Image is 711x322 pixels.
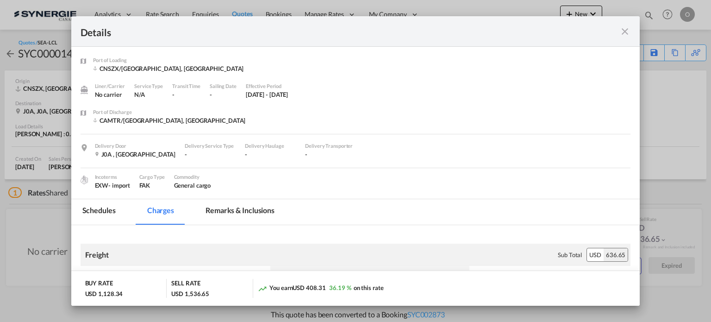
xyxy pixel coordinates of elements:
[258,284,267,293] md-icon: icon-trending-up
[95,90,125,99] div: No carrier
[245,150,296,158] div: -
[93,64,244,73] div: CNSZX/Shenzhen, GD
[93,56,244,64] div: Port of Loading
[79,175,89,185] img: cargo.png
[587,248,604,261] div: USD
[246,90,288,99] div: 26 Aug 2025 - 31 Aug 2025
[85,250,109,260] div: Freight
[95,82,125,90] div: Liner/Carrier
[71,199,295,225] md-pagination-wrapper: Use the left and right arrow keys to navigate between tabs
[108,181,130,189] div: - import
[171,279,200,290] div: SELL RATE
[71,16,640,306] md-dialog: Port of Loading ...
[71,199,127,225] md-tab-item: Schedules
[172,82,200,90] div: Transit Time
[194,199,286,225] md-tab-item: Remarks & Inclusions
[619,26,630,37] md-icon: icon-close fg-AAA8AD m-0 cursor
[293,284,325,291] span: USD 408.31
[329,284,351,291] span: 36.19 %
[246,82,288,90] div: Effective Period
[305,142,356,150] div: Delivery Transporter
[139,173,165,181] div: Cargo Type
[174,173,211,181] div: Commodity
[258,284,383,293] div: You earn on this rate
[85,279,113,290] div: BUY RATE
[134,91,145,98] span: N/A
[95,142,176,150] div: Delivery Door
[210,90,237,99] div: -
[172,90,200,99] div: -
[85,290,123,298] div: USD 1,128.34
[95,173,130,181] div: Incoterms
[171,290,209,298] div: USD 1,536.65
[210,82,237,90] div: Sailing Date
[93,108,246,116] div: Port of Discharge
[604,248,628,261] div: 636.65
[93,116,246,125] div: CAMTR/Montreal, QC
[95,181,130,189] div: EXW
[95,150,176,158] div: J0A , Canada
[134,82,163,90] div: Service Type
[305,150,356,158] div: -
[174,182,211,189] span: General cargo
[81,25,576,37] div: Details
[136,199,185,225] md-tab-item: Charges
[185,142,236,150] div: Delivery Service Type
[245,142,296,150] div: Delivery Haulage
[139,181,165,189] div: FAK
[558,251,582,259] div: Sub Total
[185,150,236,158] div: -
